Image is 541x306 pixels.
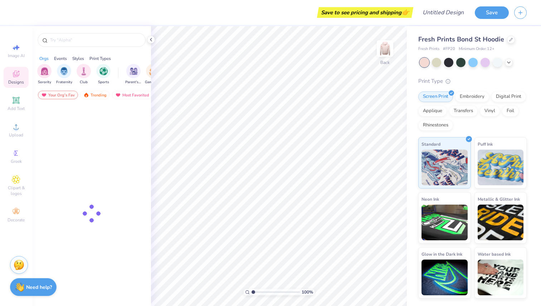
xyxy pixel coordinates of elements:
span: Add Text [8,106,25,111]
button: filter button [145,64,161,85]
div: Transfers [449,106,478,116]
span: Designs [8,79,24,85]
div: filter for Game Day [145,64,161,85]
span: Sports [98,80,109,85]
img: Sports Image [99,67,108,75]
span: Decorate [8,217,25,223]
div: filter for Sports [96,64,111,85]
div: Most Favorited [112,91,152,99]
span: Fraternity [56,80,72,85]
span: Standard [421,140,440,148]
img: Glow in the Dark Ink [421,260,468,295]
input: Try "Alpha" [49,36,141,44]
span: Water based Ink [478,250,511,258]
input: Untitled Design [417,5,469,20]
div: filter for Parent's Weekend [125,64,142,85]
img: most_fav.gif [41,92,47,97]
button: filter button [37,64,52,85]
span: 👉 [401,8,409,16]
span: Puff Ink [478,140,493,148]
span: Fresh Prints Bond St Hoodie [418,35,504,44]
div: Events [54,55,67,62]
span: 100 % [302,289,313,295]
span: Greek [11,159,22,164]
span: Upload [9,132,23,138]
div: Trending [80,91,110,99]
img: Puff Ink [478,150,524,185]
span: Image AI [8,53,25,59]
img: Parent's Weekend Image [130,67,138,75]
span: Game Day [145,80,161,85]
button: filter button [96,64,111,85]
span: Sorority [38,80,51,85]
div: Embroidery [455,91,489,102]
img: Club Image [80,67,88,75]
div: Save to see pricing and shipping [319,7,411,18]
img: Back [378,41,392,56]
img: Fraternity Image [60,67,68,75]
img: Metallic & Glitter Ink [478,205,524,240]
span: Fresh Prints [418,46,439,52]
div: Print Type [418,77,527,85]
span: Neon Ink [421,195,439,203]
div: Applique [418,106,447,116]
img: most_fav.gif [115,92,121,97]
button: filter button [125,64,142,85]
div: filter for Club [77,64,91,85]
span: Club [80,80,88,85]
img: trending.gif [83,92,89,97]
span: Clipart & logos [4,185,29,196]
span: Parent's Weekend [125,80,142,85]
img: Neon Ink [421,205,468,240]
button: filter button [56,64,72,85]
div: Foil [502,106,519,116]
div: Back [380,59,390,66]
span: Minimum Order: 12 + [459,46,494,52]
span: # FP20 [443,46,455,52]
span: Glow in the Dark Ink [421,250,462,258]
span: Metallic & Glitter Ink [478,195,520,203]
img: Water based Ink [478,260,524,295]
div: Rhinestones [418,120,453,131]
div: Screen Print [418,91,453,102]
div: Vinyl [480,106,500,116]
div: Your Org's Fav [38,91,78,99]
div: Print Types [89,55,111,62]
div: Styles [72,55,84,62]
img: Standard [421,150,468,185]
div: filter for Fraternity [56,64,72,85]
div: filter for Sorority [37,64,52,85]
button: Save [475,6,509,19]
div: Orgs [39,55,49,62]
img: Sorority Image [40,67,49,75]
div: Digital Print [491,91,526,102]
button: filter button [77,64,91,85]
strong: Need help? [26,284,52,291]
img: Game Day Image [149,67,157,75]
